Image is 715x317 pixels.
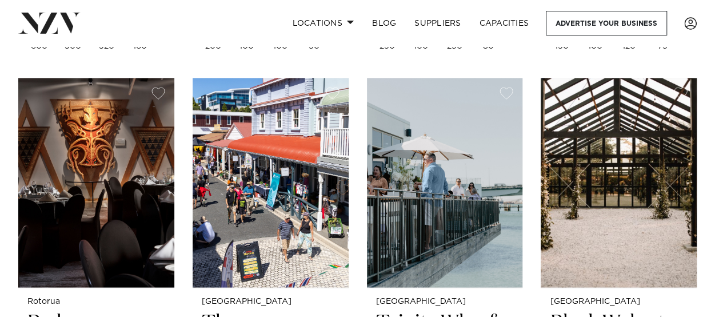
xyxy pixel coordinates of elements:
a: Capacities [470,11,538,35]
a: Locations [283,11,363,35]
a: Advertise your business [546,11,667,35]
small: [GEOGRAPHIC_DATA] [202,297,339,306]
a: BLOG [363,11,405,35]
small: [GEOGRAPHIC_DATA] [550,297,688,306]
small: [GEOGRAPHIC_DATA] [376,297,514,306]
small: Rotorua [27,297,165,306]
img: nzv-logo.png [18,13,81,33]
a: SUPPLIERS [405,11,470,35]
